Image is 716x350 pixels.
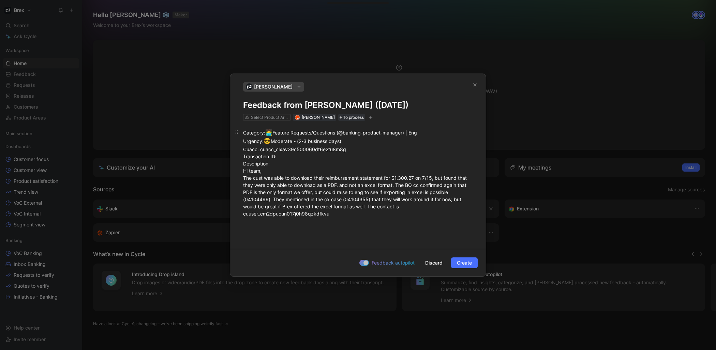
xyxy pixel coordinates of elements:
span: 🧑‍💻 [265,129,272,136]
span: Feedback autopilot [372,259,415,267]
button: Create [451,257,478,268]
img: avatar [295,115,299,119]
span: To process [343,114,364,121]
img: logo [246,83,253,90]
span: Create [457,259,472,267]
button: Feedback autopilot [357,258,417,267]
div: Select Product Areas [251,114,289,121]
button: Discard [419,257,448,268]
span: Discard [425,259,443,267]
span: [PERSON_NAME] [254,83,293,91]
div: To process [338,114,365,121]
span: [PERSON_NAME] [302,115,335,120]
span: 😎 [264,138,271,144]
div: Category: Feature Requests/Questions (@banking-product-manager) | Eng Urgency: Moderate - (2-3 bu... [243,128,473,217]
button: logo[PERSON_NAME] [243,82,304,92]
h1: Feedback from [PERSON_NAME] ([DATE]) [243,100,473,111]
